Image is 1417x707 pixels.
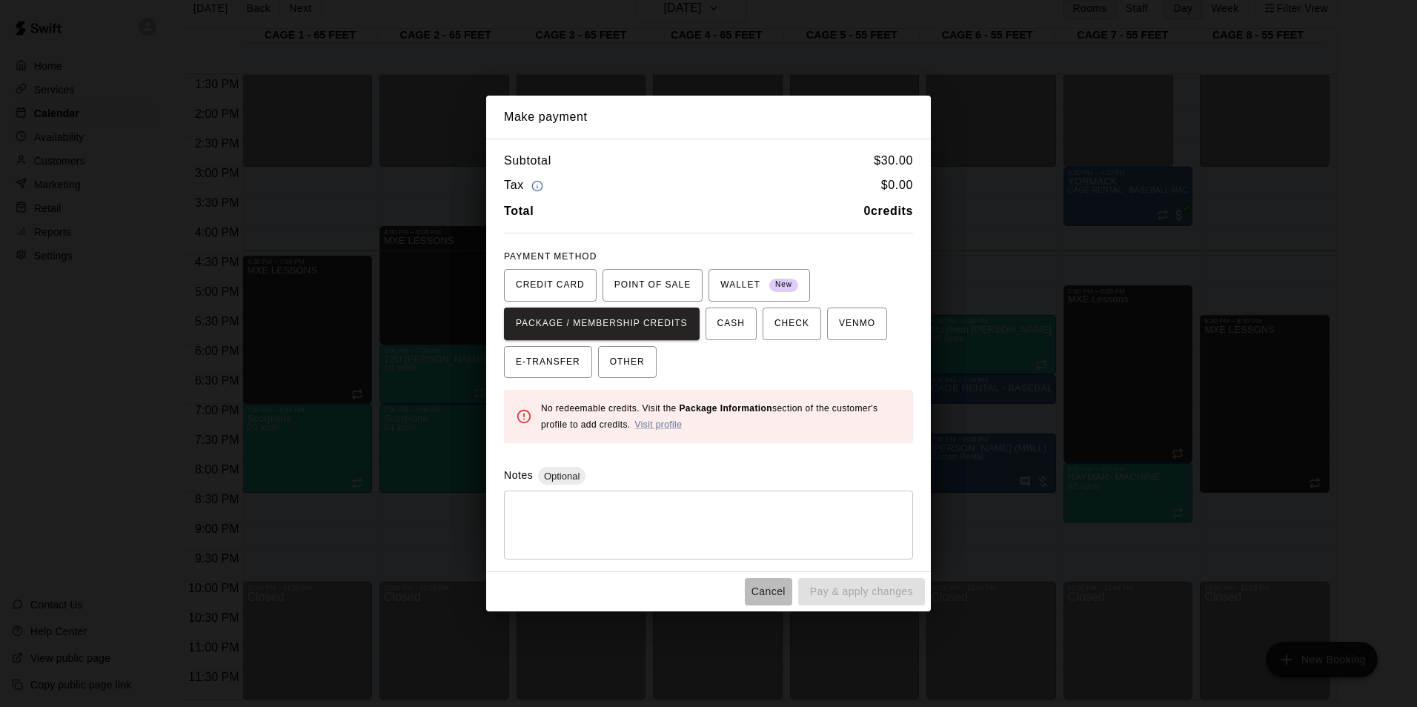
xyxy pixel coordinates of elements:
span: CASH [717,312,745,336]
span: OTHER [610,351,645,374]
span: Optional [538,471,585,482]
label: Notes [504,469,533,481]
button: CREDIT CARD [504,269,597,302]
h6: Subtotal [504,151,551,170]
span: POINT OF SALE [614,273,691,297]
button: VENMO [827,308,887,340]
button: WALLET New [708,269,810,302]
button: PACKAGE / MEMBERSHIP CREDITS [504,308,700,340]
button: CHECK [763,308,821,340]
h6: $ 30.00 [874,151,913,170]
span: CREDIT CARD [516,273,585,297]
button: CASH [706,308,757,340]
button: Cancel [745,578,792,605]
span: WALLET [720,273,798,297]
button: POINT OF SALE [603,269,703,302]
span: CHECK [774,312,809,336]
span: No redeemable credits. Visit the section of the customer's profile to add credits. [541,403,877,430]
span: VENMO [839,312,875,336]
span: PAYMENT METHOD [504,251,597,262]
button: E-TRANSFER [504,346,592,379]
b: 0 credits [864,205,914,217]
h6: Tax [504,176,547,196]
h2: Make payment [486,96,931,139]
b: Total [504,205,534,217]
span: PACKAGE / MEMBERSHIP CREDITS [516,312,688,336]
h6: $ 0.00 [881,176,913,196]
b: Package Information [679,403,772,414]
span: E-TRANSFER [516,351,580,374]
a: Visit profile [635,419,683,430]
button: OTHER [598,346,657,379]
span: New [769,275,798,295]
